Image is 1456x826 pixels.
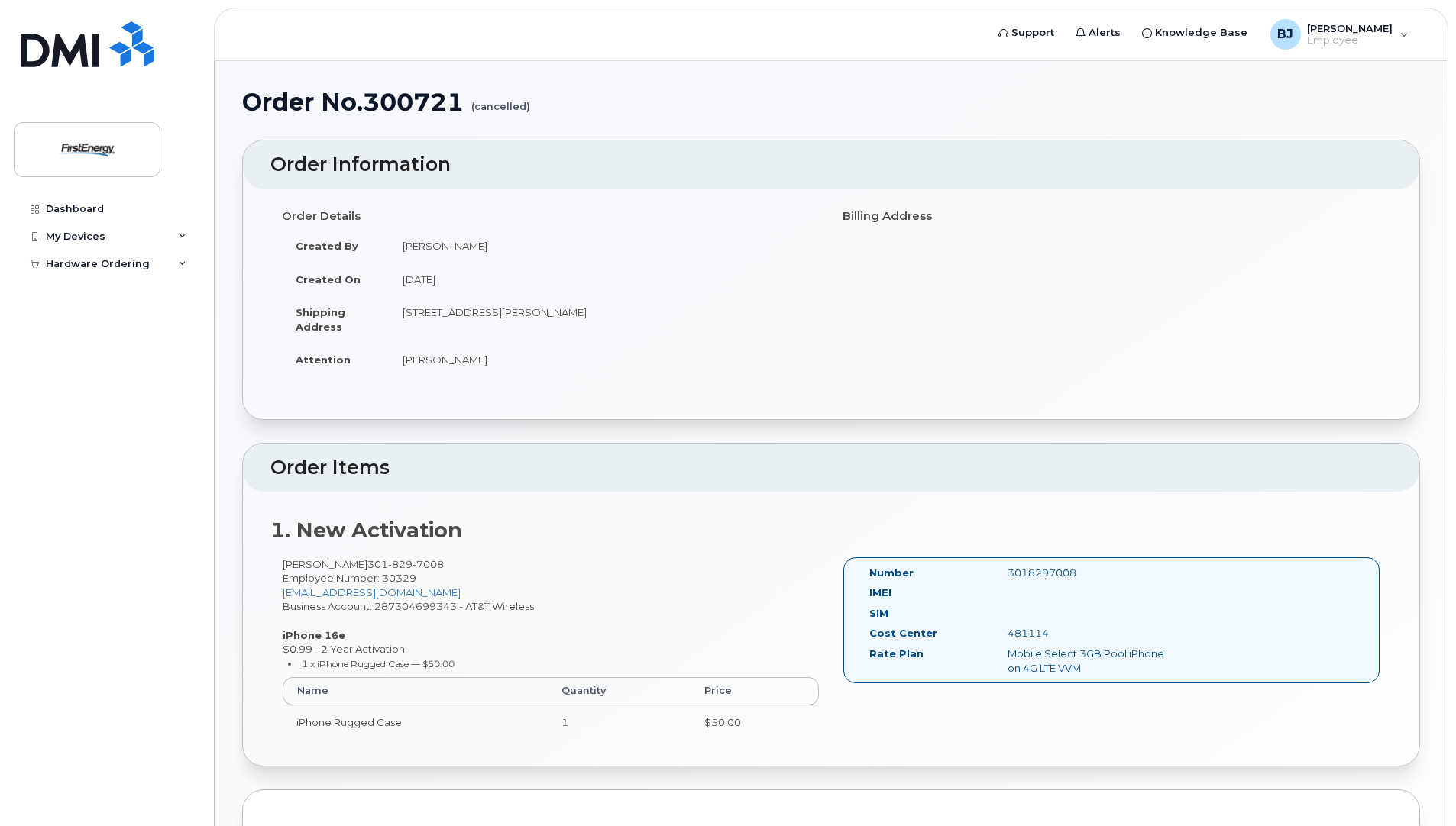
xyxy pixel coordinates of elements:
[242,89,1420,115] h1: Order No.300721
[548,677,691,705] th: Quantity
[389,263,820,296] td: [DATE]
[302,658,455,670] small: 1 x iPhone Rugged Case — $50.00
[996,626,1190,640] div: 481114
[270,518,462,543] strong: 1. New Activation
[869,626,937,640] label: Cost Center
[296,240,358,252] strong: Created By
[283,572,416,584] span: Employee Number: 30329
[283,629,345,641] strong: iPhone 16e
[367,558,444,570] span: 301
[388,558,413,570] span: 829
[282,210,820,223] h4: Order Details
[283,677,548,705] th: Name
[270,457,1392,479] h2: Order Items
[296,273,361,286] strong: Created On
[691,677,819,705] th: Price
[413,558,444,570] span: 7008
[869,566,914,580] label: Number
[691,705,819,739] td: $50.00
[471,89,530,112] small: (cancelled)
[283,705,548,739] td: iPhone Rugged Case
[389,229,820,263] td: [PERSON_NAME]
[548,705,691,739] td: 1
[270,557,831,752] div: [PERSON_NAME] Business Account: 287304699343 - AT&T Wireless $0.99 - 2 Year Activation
[389,295,820,343] td: [STREET_ADDRESS][PERSON_NAME]
[996,647,1190,675] div: Mobile Select 3GB Pool iPhone on 4G LTE VVM
[869,586,891,600] label: IMEI
[869,647,924,661] label: Rate Plan
[270,154,1392,176] h2: Order Information
[843,210,1380,223] h4: Billing Address
[389,343,820,376] td: [PERSON_NAME]
[296,306,345,333] strong: Shipping Address
[869,606,888,621] label: SIM
[296,353,351,366] strong: Attention
[996,566,1190,580] div: 3018297008
[283,586,461,599] a: [EMAIL_ADDRESS][DOMAIN_NAME]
